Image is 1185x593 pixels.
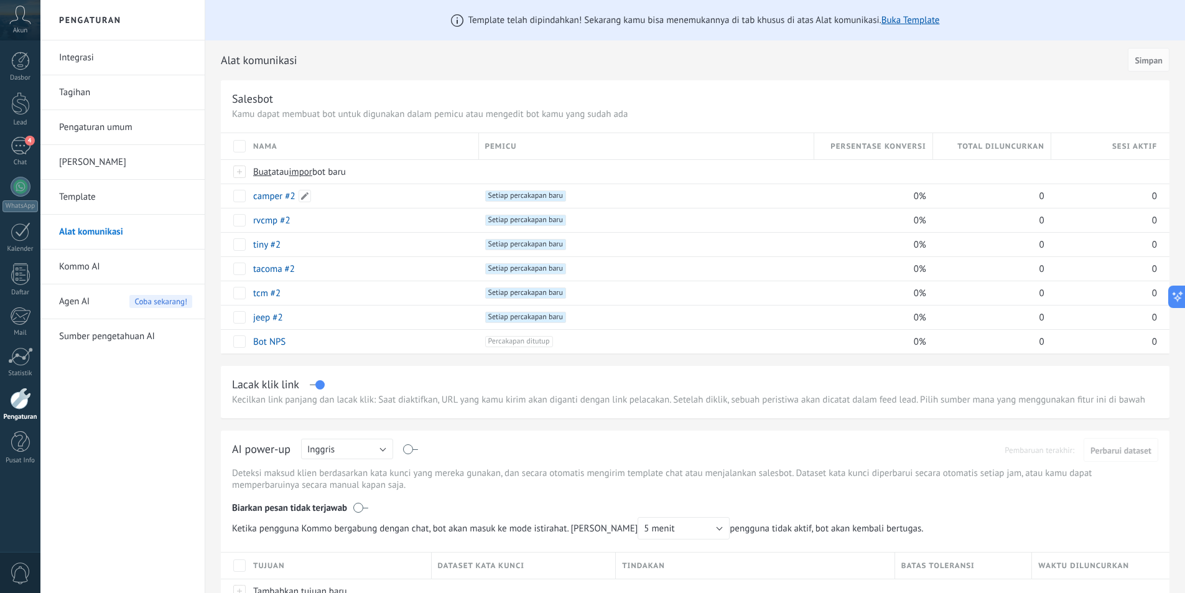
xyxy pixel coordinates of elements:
span: 0 [1039,239,1044,251]
span: 0 [1152,239,1157,251]
span: 0 [1039,215,1044,226]
span: atau [271,166,289,178]
span: Nama [253,141,277,152]
li: Pengguna [40,145,205,180]
li: Tagihan [40,75,205,110]
a: Kommo AI [59,250,192,284]
span: 0 [1039,312,1044,324]
div: 0% [814,257,926,281]
div: 0 [933,306,1045,329]
span: 0% [914,190,926,202]
div: 0 [933,184,1045,208]
span: Inggris [307,444,335,455]
span: 0 [1152,263,1157,275]
span: 0 [1152,336,1157,348]
div: 0 [1051,208,1157,232]
span: Pemicu [485,141,517,152]
div: Kalender [2,245,39,253]
span: 0 [1039,287,1044,299]
span: Setiap percakapan baru [485,263,566,274]
span: 0% [914,287,926,299]
span: Tindakan [622,560,665,572]
li: Integrasi [40,40,205,75]
div: 0 [933,330,1045,353]
p: Kamu dapat membuat bot untuk digunakan dalam pemicu atau mengedit bot kamu yang sudah ada [232,108,1158,120]
div: 0% [814,330,926,353]
span: Percakapan ditutup [485,336,553,347]
a: Template [59,180,192,215]
div: 0 [933,257,1045,281]
span: Total diluncurkan [957,141,1044,152]
span: 0 [1152,312,1157,324]
span: Tujuan [253,560,284,572]
li: Template [40,180,205,215]
div: Salesbot [232,91,273,106]
span: Setiap percakapan baru [485,312,566,323]
div: Lead [2,119,39,127]
li: Alat komunikasi [40,215,205,250]
span: Batas toleransi [901,560,975,572]
span: Template telah dipindahkan! Sekarang kamu bisa menemukannya di tab khusus di atas Alat komunikasi. [468,14,940,26]
div: 0 [1051,330,1157,353]
div: 0 [933,208,1045,232]
span: 5 menit [644,523,674,535]
a: Alat komunikasi [59,215,192,250]
span: 0% [914,215,926,226]
span: Setiap percakapan baru [485,190,566,202]
button: Inggris [301,439,393,459]
a: Sumber pengetahuan AI [59,319,192,354]
a: Tagihan [59,75,192,110]
span: Setiap percakapan baru [485,239,566,250]
span: Akun [13,27,28,35]
div: 0% [814,233,926,256]
a: Pengaturan umum [59,110,192,145]
div: Pusat Info [2,457,39,465]
p: Kecilkan link panjang dan lacak klik: Saat diaktifkan, URL yang kamu kirim akan diganti dengan li... [232,394,1158,406]
div: 0 [933,281,1045,305]
span: bot baru [312,166,346,178]
span: 0 [1039,336,1044,348]
span: Simpan [1135,56,1163,65]
a: rvcmp #2 [253,215,290,226]
a: tiny #2 [253,239,281,251]
span: Persentase konversi [830,141,926,152]
div: 0% [814,208,926,232]
span: 0% [914,336,926,348]
div: Chat [2,159,39,167]
span: 0% [914,263,926,275]
div: 0 [1051,281,1157,305]
div: AI power-up [232,442,290,461]
span: Coba sekarang! [129,295,192,308]
a: [PERSON_NAME] [59,145,192,180]
div: 0 [1051,306,1157,329]
li: Sumber pengetahuan AI [40,319,205,353]
li: Pengaturan umum [40,110,205,145]
span: 4 [25,136,35,146]
p: Deteksi maksud klien berdasarkan kata kunci yang mereka gunakan, dan secara otomatis mengirim tem... [232,467,1158,491]
span: Dataset kata kunci [438,560,524,572]
h2: Alat komunikasi [221,48,1123,73]
a: Agen AICoba sekarang! [59,284,192,319]
div: Daftar [2,289,39,297]
span: 0% [914,239,926,251]
a: Bot NPS [253,336,286,348]
a: Integrasi [59,40,192,75]
div: 0 [1051,184,1157,208]
div: 0 [933,233,1045,256]
a: Buka Template [881,14,940,26]
div: Statistik [2,370,39,378]
span: 0 [1152,215,1157,226]
div: Mail [2,329,39,337]
button: 5 menit [638,517,730,539]
span: impor [289,166,312,178]
span: 0 [1152,190,1157,202]
span: Sesi aktif [1112,141,1157,152]
div: Lacak klik link [232,377,299,391]
span: Setiap percakapan baru [485,287,566,299]
li: Agen AI [40,284,205,319]
a: camper #2 [253,190,295,202]
span: pengguna tidak aktif, bot akan kembali bertugas. [232,517,930,539]
span: Ketika pengguna Kommo bergabung dengan chat, bot akan masuk ke mode istirahat. [PERSON_NAME] [232,517,730,539]
span: Setiap percakapan baru [485,215,566,226]
a: tcm #2 [253,287,281,299]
